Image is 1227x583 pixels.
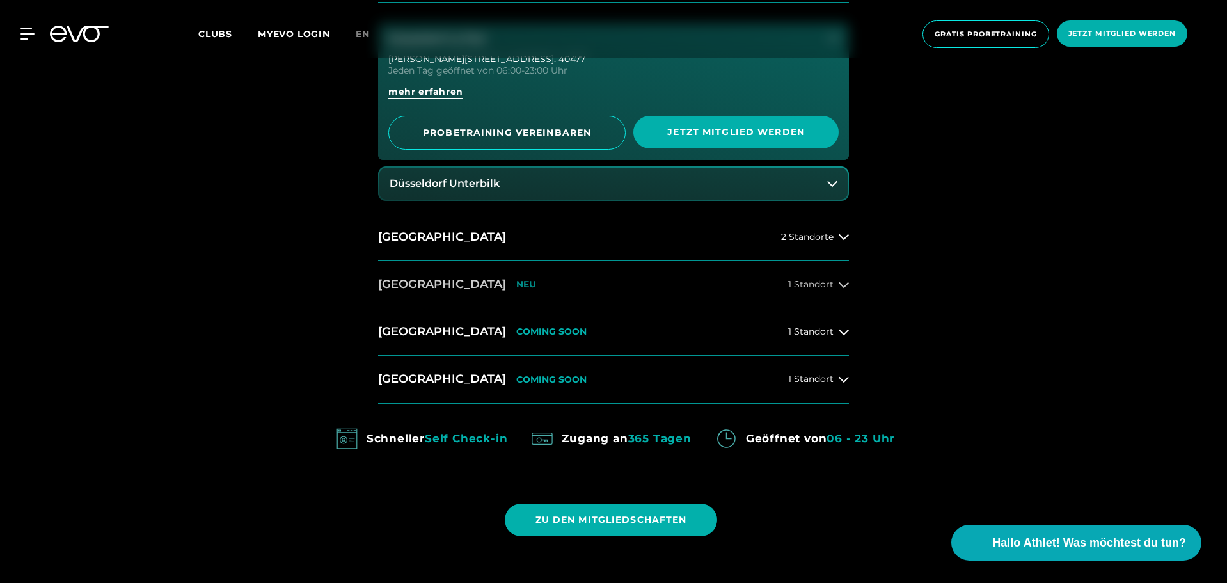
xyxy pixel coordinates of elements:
span: PROBETRAINING VEREINBAREN [420,126,594,140]
span: 1 Standort [788,327,834,337]
a: MYEVO LOGIN [258,28,330,40]
a: en [356,27,385,42]
h2: [GEOGRAPHIC_DATA] [378,324,506,340]
a: ZU DEN MITGLIEDSCHAFTEN [505,494,723,546]
span: 2 Standorte [781,232,834,242]
button: Düsseldorf Unterbilk [379,168,848,200]
a: Jetzt Mitglied werden [633,116,839,150]
a: PROBETRAINING VEREINBAREN [388,116,626,150]
button: Hallo Athlet! Was möchtest du tun? [951,525,1201,561]
em: 365 Tagen [628,432,692,445]
a: mehr erfahren [388,85,839,108]
span: Clubs [198,28,232,40]
button: [GEOGRAPHIC_DATA]COMING SOON1 Standort [378,356,849,403]
span: Hallo Athlet! Was möchtest du tun? [992,534,1186,552]
div: Zugang an [562,428,691,449]
button: [GEOGRAPHIC_DATA]NEU1 Standort [378,261,849,308]
span: mehr erfahren [388,85,463,99]
em: 06 - 23 Uhr [827,432,894,445]
div: Jeden Tag geöffnet von 06:00-23:00 Uhr [388,66,839,75]
h2: [GEOGRAPHIC_DATA] [378,229,506,245]
em: Self Check-in [425,432,507,445]
button: [GEOGRAPHIC_DATA]COMING SOON1 Standort [378,308,849,356]
div: Schneller [367,428,508,449]
p: NEU [516,279,536,290]
span: ZU DEN MITGLIEDSCHAFTEN [535,513,687,527]
a: Gratis Probetraining [919,20,1053,48]
span: 1 Standort [788,374,834,384]
img: evofitness [528,424,557,453]
span: 1 Standort [788,280,834,289]
button: [GEOGRAPHIC_DATA]2 Standorte [378,214,849,261]
a: Clubs [198,28,258,40]
p: COMING SOON [516,374,587,385]
div: Geöffnet von [746,428,894,449]
span: Jetzt Mitglied werden [1068,28,1176,39]
h2: [GEOGRAPHIC_DATA] [378,276,506,292]
p: COMING SOON [516,326,587,337]
img: evofitness [333,424,361,453]
a: Jetzt Mitglied werden [1053,20,1191,48]
h2: [GEOGRAPHIC_DATA] [378,371,506,387]
span: Jetzt Mitglied werden [664,125,808,139]
span: en [356,28,370,40]
span: Gratis Probetraining [935,29,1037,40]
img: evofitness [712,424,741,453]
h3: Düsseldorf Unterbilk [390,178,500,189]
